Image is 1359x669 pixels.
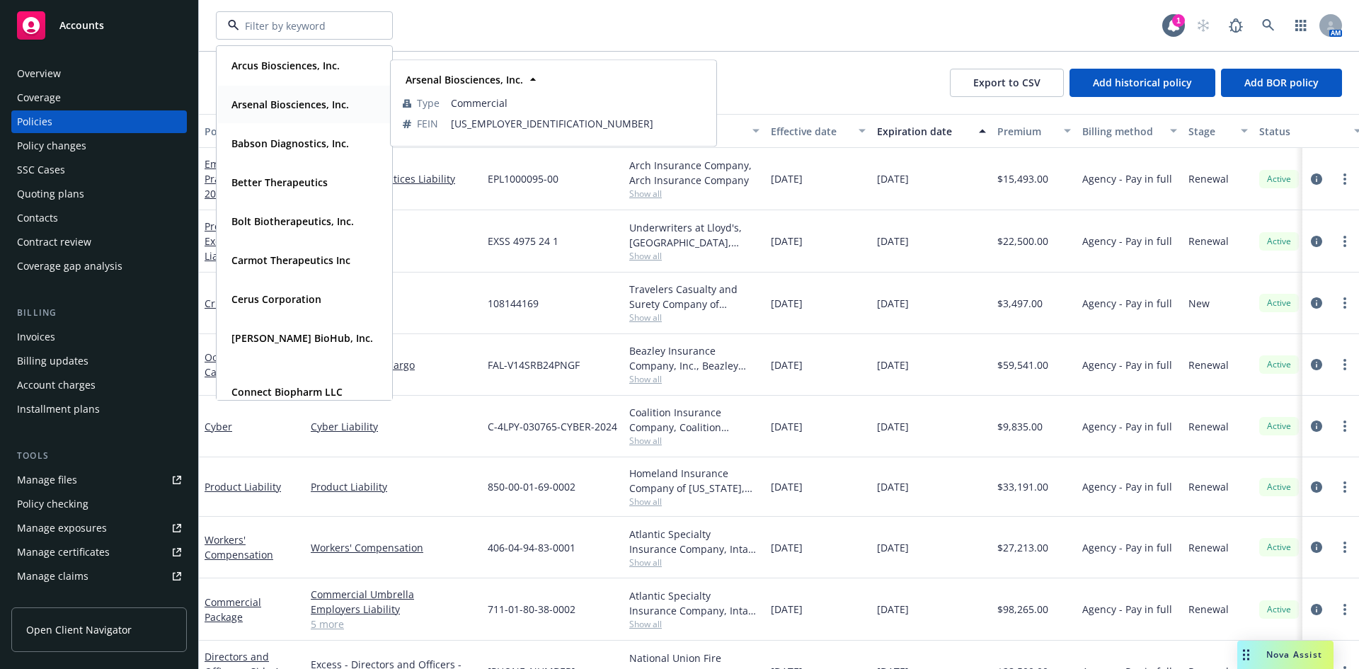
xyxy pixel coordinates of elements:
div: Policy checking [17,493,88,515]
a: circleInformation [1308,233,1325,250]
a: more [1336,356,1353,373]
a: Commercial Umbrella [311,587,476,602]
button: Export to CSV [950,69,1064,97]
span: [DATE] [771,296,803,311]
a: circleInformation [1308,479,1325,496]
span: Show all [629,496,759,508]
a: Policy changes [11,135,187,157]
div: Invoices [17,326,55,348]
div: Installment plans [17,398,100,421]
a: Contacts [11,207,187,229]
button: Stage [1183,114,1254,148]
a: circleInformation [1308,418,1325,435]
span: Renewal [1188,419,1229,434]
div: Homeland Insurance Company of [US_STATE], Intact Insurance [629,466,759,496]
div: Premium [997,124,1055,139]
span: [DATE] [771,479,803,494]
button: Effective date [765,114,871,148]
span: [DATE] [771,358,803,372]
span: Active [1265,481,1293,493]
strong: Babson Diagnostics, Inc. [231,137,349,150]
span: Agency - Pay in full [1082,419,1172,434]
div: Contacts [17,207,58,229]
a: more [1336,539,1353,556]
span: Nova Assist [1266,648,1322,661]
span: $27,213.00 [997,540,1048,555]
span: [DATE] [877,234,909,248]
a: more [1336,295,1353,311]
strong: Carmot Therapeutics Inc [231,253,350,267]
div: Coverage [17,86,61,109]
a: Overview [11,62,187,85]
a: Ocean Marine / Cargo [311,358,476,372]
strong: Bolt Biotherapeutics, Inc. [231,215,354,228]
div: 1 [1172,14,1185,27]
a: Employers Liability [311,602,476,617]
a: Cyber Liability [311,419,476,434]
button: Premium [992,114,1077,148]
div: SSC Cases [17,159,65,181]
span: Export to CSV [973,76,1040,89]
span: [DATE] [877,602,909,617]
span: Show all [629,250,759,262]
span: 850-00-01-69-0002 [488,479,575,494]
span: Active [1265,603,1293,616]
span: Accounts [59,20,104,31]
span: [DATE] [877,540,909,555]
div: Billing updates [17,350,88,372]
a: Workers' Compensation [205,533,273,561]
a: Manage files [11,469,187,491]
a: Product Liability [311,479,476,494]
span: $15,493.00 [997,171,1048,186]
button: Billing method [1077,114,1183,148]
span: Agency - Pay in full [1082,540,1172,555]
div: Manage certificates [17,541,110,564]
div: Status [1259,124,1346,139]
span: [DATE] [771,602,803,617]
button: Add BOR policy [1221,69,1342,97]
a: Policies [11,110,187,133]
a: Switch app [1287,11,1315,40]
div: Account charges [17,374,96,396]
span: Active [1265,235,1293,248]
div: Drag to move [1237,641,1255,669]
a: Commercial Package [205,595,261,624]
strong: Arsenal Biosciences, Inc. [406,73,523,86]
a: Employment Practices Liability [205,157,290,200]
a: 5 more [311,617,476,631]
span: Active [1265,297,1293,309]
span: [DATE] [771,234,803,248]
span: Renewal [1188,171,1229,186]
span: 406-04-94-83-0001 [488,540,575,555]
span: $98,265.00 [997,602,1048,617]
span: FAL-V14SRB24PNGF [488,358,580,372]
div: Coalition Insurance Company, Coalition Insurance Solutions (Carrier), CRC Group [629,405,759,435]
span: Renewal [1188,479,1229,494]
span: Renewal [1188,358,1229,372]
a: Manage BORs [11,589,187,612]
span: Active [1265,358,1293,371]
div: Atlantic Specialty Insurance Company, Intact Insurance [629,527,759,556]
a: circleInformation [1308,295,1325,311]
div: Tools [11,449,187,463]
span: Active [1265,173,1293,185]
strong: [PERSON_NAME] BioHub, Inc. [231,331,373,345]
span: [DATE] [877,171,909,186]
span: Renewal [1188,602,1229,617]
strong: Better Therapeutics [231,176,328,189]
span: 711-01-80-38-0002 [488,602,575,617]
a: Product Liability [205,480,281,493]
span: Renewal [1188,540,1229,555]
strong: Cerus Corporation [231,292,321,306]
a: Crime [205,297,233,310]
span: $3,497.00 [997,296,1043,311]
span: [DATE] [877,358,909,372]
a: Manage certificates [11,541,187,564]
a: circleInformation [1308,171,1325,188]
div: Billing [11,306,187,320]
span: Agency - Pay in full [1082,602,1172,617]
span: EXSS 4975 24 1 [488,234,558,248]
div: Overview [17,62,61,85]
a: more [1336,171,1353,188]
a: Coverage [11,86,187,109]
